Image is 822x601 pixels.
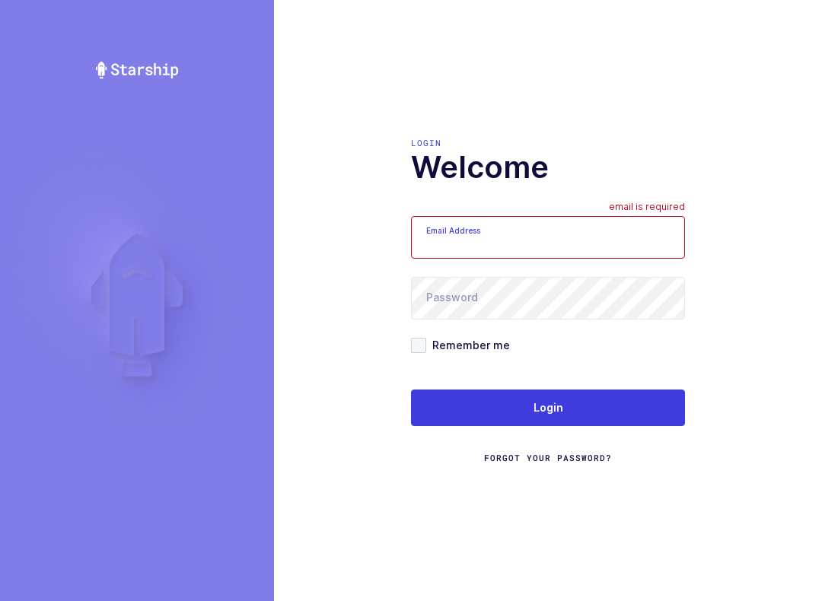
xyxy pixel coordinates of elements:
[534,400,563,415] span: Login
[411,137,685,149] div: Login
[609,201,685,216] div: email is required
[94,61,180,79] img: Starship
[411,149,685,186] h1: Welcome
[411,216,685,259] input: Email Address
[484,452,612,464] a: Forgot Your Password?
[411,277,685,320] input: Password
[411,390,685,426] button: Login
[426,338,510,352] span: Remember me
